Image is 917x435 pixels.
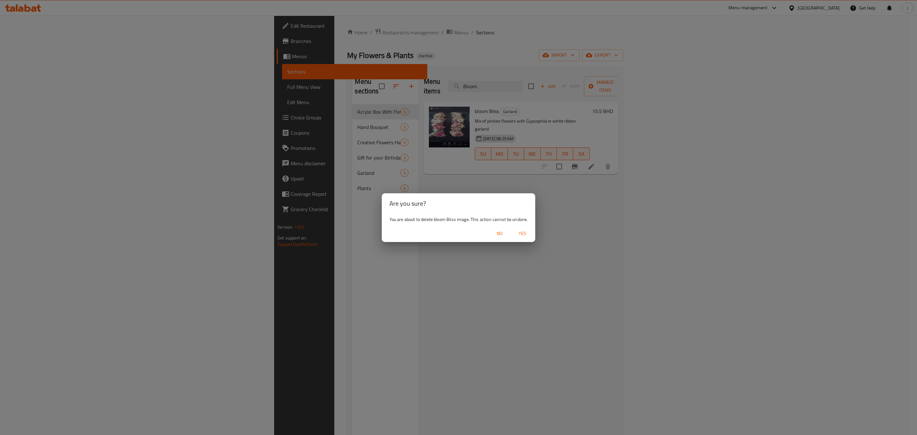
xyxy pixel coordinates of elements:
[382,214,536,225] div: You are about to delete bloom Bliss image. This action cannot be undone.
[512,228,533,239] button: Yes
[489,228,510,239] button: No
[389,198,528,209] h2: Are you sure?
[492,230,507,238] span: No
[515,230,530,238] span: Yes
